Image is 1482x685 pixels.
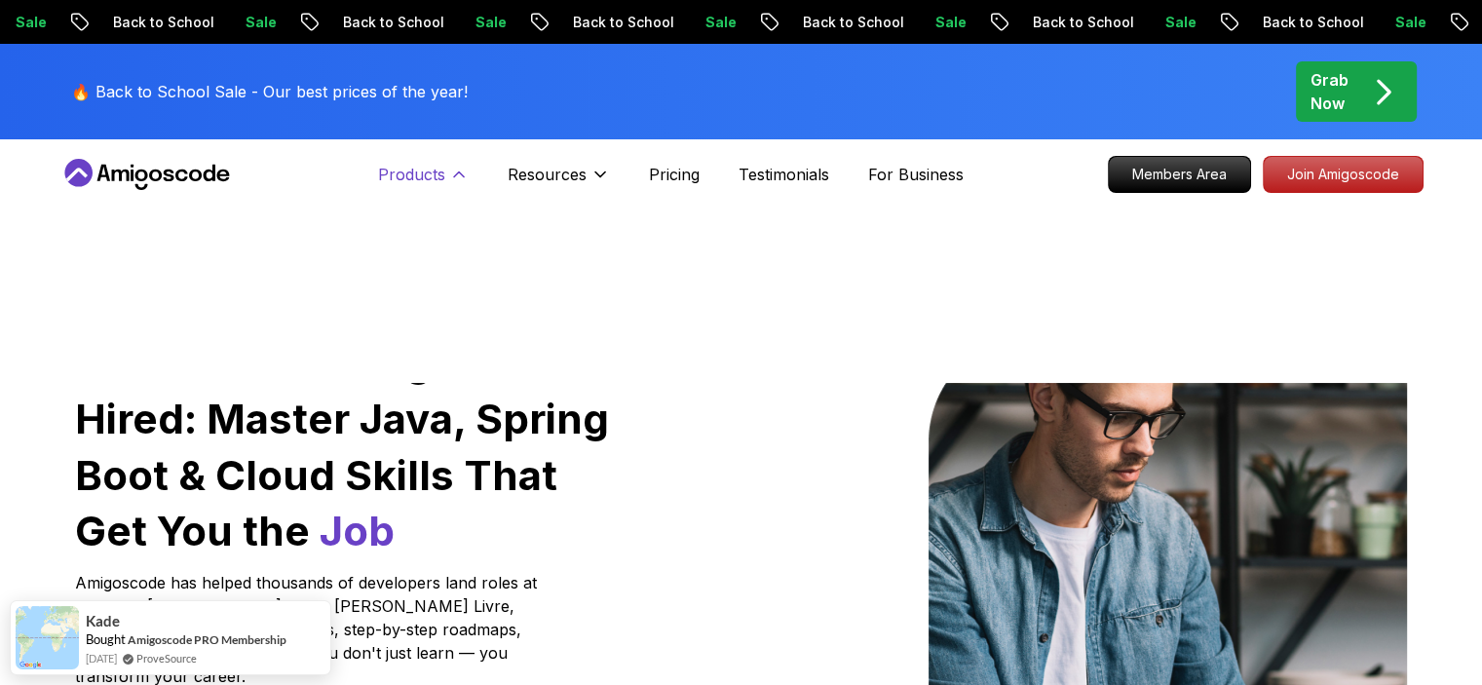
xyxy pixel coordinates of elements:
a: For Business [868,163,964,186]
span: Job [320,506,395,555]
p: Back to School [985,13,1118,32]
a: Testimonials [739,163,829,186]
p: Back to School [1215,13,1348,32]
p: Join Amigoscode [1264,157,1423,192]
p: Back to School [65,13,198,32]
button: Resources [508,163,610,202]
span: [DATE] [86,650,117,666]
a: Pricing [649,163,700,186]
p: Products [378,163,445,186]
button: Products [378,163,469,202]
p: Sale [428,13,490,32]
p: Members Area [1109,157,1250,192]
a: Amigoscode PRO Membership [128,632,286,647]
a: Members Area [1108,156,1251,193]
p: Sale [888,13,950,32]
img: provesource social proof notification image [16,606,79,669]
p: Sale [658,13,720,32]
p: Resources [508,163,587,186]
p: Sale [198,13,260,32]
h1: Go From Learning to Hired: Master Java, Spring Boot & Cloud Skills That Get You the [75,334,612,559]
a: Join Amigoscode [1263,156,1424,193]
p: Sale [1118,13,1180,32]
p: 🔥 Back to School Sale - Our best prices of the year! [71,80,468,103]
a: ProveSource [136,650,197,666]
span: Kade [86,613,120,629]
p: Sale [1348,13,1410,32]
p: Back to School [295,13,428,32]
p: Back to School [755,13,888,32]
p: Grab Now [1311,68,1349,115]
span: Bought [86,631,126,647]
p: Back to School [525,13,658,32]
